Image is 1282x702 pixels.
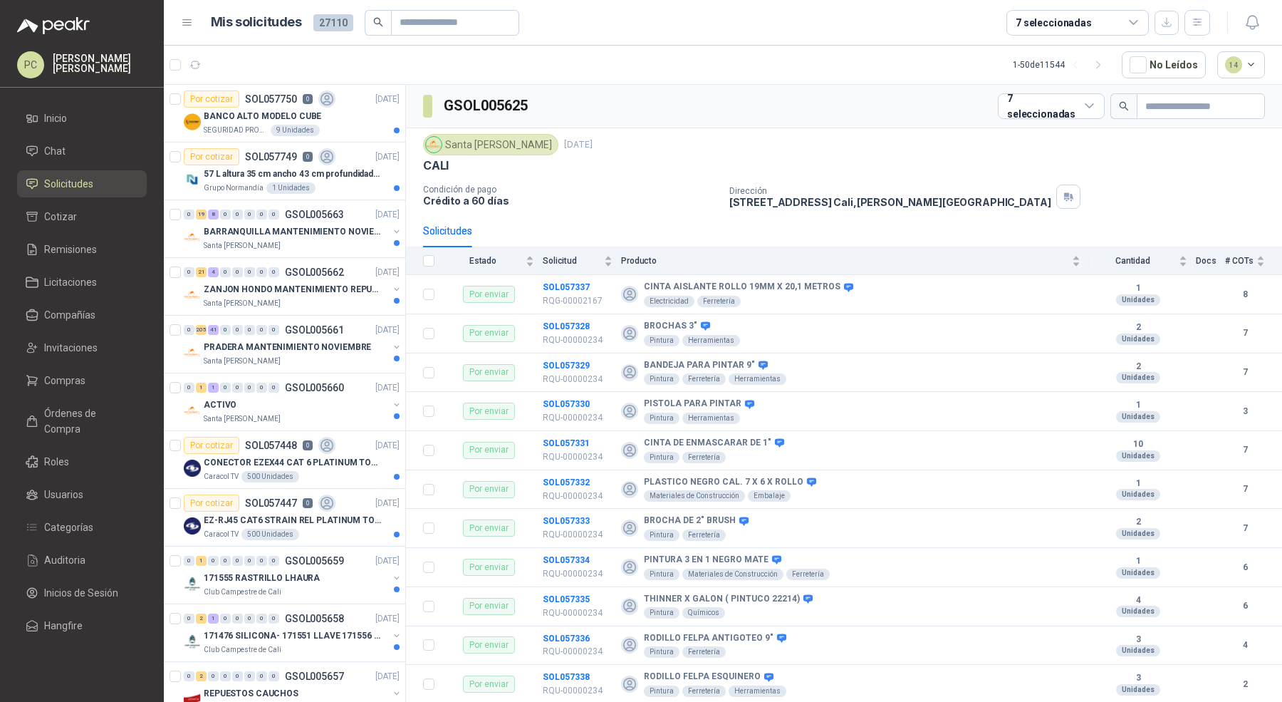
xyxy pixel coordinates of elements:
[17,203,147,230] a: Cotizar
[543,606,613,620] p: RQU-00000234
[44,454,69,470] span: Roles
[256,614,267,624] div: 0
[204,644,281,656] p: Club Campestre de Cali
[204,398,236,412] p: ACTIVO
[256,325,267,335] div: 0
[644,296,694,307] div: Electricidad
[644,373,679,385] div: Pintura
[543,399,590,409] a: SOL057330
[245,498,297,508] p: SOL057447
[245,440,297,450] p: SOL057448
[220,325,231,335] div: 0
[1089,322,1187,334] b: 2
[285,383,344,393] p: GSOL005660
[244,383,255,393] div: 0
[17,448,147,475] a: Roles
[196,267,207,277] div: 21
[184,633,201,650] img: Company Logo
[1225,405,1265,418] b: 3
[208,210,219,220] div: 8
[463,325,515,342] div: Por enviar
[44,340,98,356] span: Invitaciones
[17,367,147,394] a: Compras
[196,614,207,624] div: 2
[184,206,402,252] a: 0 19 8 0 0 0 0 0 GSOL005663[DATE] Company LogoBARRANQUILLA MANTENIMIENTO NOVIEMBRESanta [PERSON_N...
[1089,400,1187,411] b: 1
[184,556,194,566] div: 0
[266,182,316,194] div: 1 Unidades
[1225,366,1265,379] b: 7
[375,612,400,626] p: [DATE]
[184,402,201,419] img: Company Logo
[204,110,321,123] p: BANCO ALTO MODELO CUBE
[1013,53,1110,76] div: 1 - 50 de 11544
[682,335,740,346] div: Herramientas
[1089,361,1187,373] b: 2
[208,267,219,277] div: 4
[196,383,207,393] div: 1
[285,671,344,681] p: GSOL005657
[17,334,147,361] a: Invitaciones
[682,607,725,619] div: Químicos
[543,321,590,331] a: SOL057328
[1225,522,1265,535] b: 7
[463,598,515,615] div: Por enviar
[17,514,147,541] a: Categorías
[285,210,344,220] p: GSOL005663
[543,373,613,386] p: RQU-00000234
[269,614,279,624] div: 0
[17,236,147,263] a: Remisiones
[285,614,344,624] p: GSOL005658
[44,176,93,192] span: Solicitudes
[204,629,381,643] p: 171476 SILICONA- 171551 LLAVE 171556 CHAZO
[164,431,405,489] a: Por cotizarSOL0574480[DATE] Company LogoCONECTOR EZEX44 CAT 6 PLATINUM TOOLSCaracol TV500 Unidades
[463,636,515,654] div: Por enviar
[375,208,400,222] p: [DATE]
[543,334,613,347] p: RQU-00000234
[1119,101,1129,111] span: search
[1116,606,1160,617] div: Unidades
[196,210,207,220] div: 19
[1116,645,1160,656] div: Unidades
[375,554,400,568] p: [DATE]
[184,344,201,361] img: Company Logo
[729,186,1051,196] p: Dirección
[184,229,201,246] img: Company Logo
[44,274,97,290] span: Licitaciones
[220,614,231,624] div: 0
[313,14,353,31] span: 27110
[220,210,231,220] div: 0
[375,266,400,279] p: [DATE]
[543,282,590,292] a: SOL057337
[220,671,231,681] div: 0
[184,671,194,681] div: 0
[543,247,621,275] th: Solicitud
[1225,482,1265,496] b: 7
[644,569,679,580] div: Pintura
[543,478,590,487] a: SOL057332
[269,210,279,220] div: 0
[44,520,93,535] span: Categorías
[184,437,239,454] div: Por cotizar
[44,209,77,224] span: Cotizar
[644,607,679,619] div: Pintura
[256,267,267,277] div: 0
[1116,334,1160,345] div: Unidades
[204,356,281,367] p: Santa [PERSON_NAME]
[443,247,543,275] th: Estado
[271,125,320,136] div: 9 Unidades
[423,158,449,173] p: CALI
[44,373,85,388] span: Compras
[543,528,613,542] p: RQU-00000234
[232,267,243,277] div: 0
[245,152,297,162] p: SOL057749
[644,438,771,449] b: CINTA DE ENMASCARAR DE 1"
[543,594,590,604] b: SOL057335
[17,579,147,606] a: Inicios de Sesión
[543,567,613,581] p: RQU-00000234
[375,439,400,453] p: [DATE]
[204,572,320,585] p: 171555 RASTRILLO LHAURA
[204,687,298,701] p: REPUESTOS CAUCHOS
[426,137,442,153] img: Company Logo
[1225,288,1265,301] b: 8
